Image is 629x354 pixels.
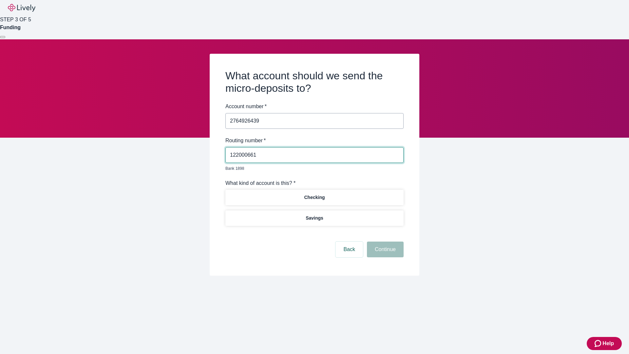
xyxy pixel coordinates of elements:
label: Account number [225,103,267,110]
label: Routing number [225,137,266,145]
p: Savings [306,215,323,222]
svg: Zendesk support icon [595,340,602,347]
h2: What account should we send the micro-deposits to? [225,69,404,95]
span: Help [602,340,614,347]
button: Zendesk support iconHelp [587,337,622,350]
button: Back [335,242,363,257]
img: Lively [8,4,35,12]
label: What kind of account is this? * [225,179,295,187]
p: Bank 1898 [225,166,399,171]
p: Checking [304,194,325,201]
button: Savings [225,210,404,226]
button: Checking [225,190,404,205]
